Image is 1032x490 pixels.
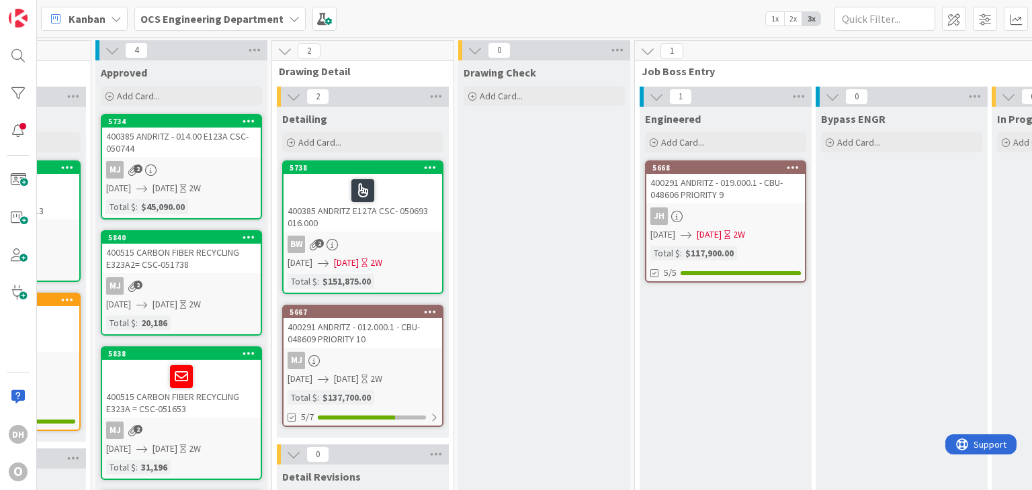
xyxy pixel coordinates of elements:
[288,274,317,289] div: Total $
[284,352,442,369] div: MJ
[9,9,28,28] img: Visit kanbanzone.com
[284,306,442,318] div: 5667
[680,246,682,260] span: :
[319,274,374,289] div: $151,875.00
[288,236,305,253] div: BW
[101,346,262,480] a: 5838400515 CARBON FIBER RECYCLING E323A = CSC-051653MJ[DATE][DATE]2WTotal $:31,196
[102,422,261,439] div: MJ
[650,207,668,225] div: JH
[284,162,442,174] div: 5738
[106,161,124,179] div: MJ
[153,297,177,311] span: [DATE]
[9,425,28,444] div: DH
[290,163,442,173] div: 5738
[834,7,935,31] input: Quick Filter...
[138,315,171,330] div: 20,186
[284,318,442,348] div: 400291 ANDRITZ - 012.000.1 - CBU-048609 PRIORITY 10
[645,160,806,283] a: 5668400291 ANDRITZ - 019.000.1 - CBU-048606 PRIORITY 9JH[DATE][DATE]2WTotal $:$117,900.005/5
[102,115,261,157] div: 5734400385 ANDRITZ - 014.00 E123A CSC-050744
[106,181,131,195] span: [DATE]
[802,12,820,26] span: 3x
[102,360,261,418] div: 400515 CARBON FIBER RECYCLING E323A = CSC-051653
[682,246,737,260] div: $117,900.00
[766,12,784,26] span: 1x
[106,297,131,311] span: [DATE]
[106,277,124,295] div: MJ
[102,232,261,273] div: 5840400515 CARBON FIBER RECYCLING E323A2= CSC-051738
[117,90,160,102] span: Add Card...
[284,162,442,232] div: 5738400385 ANDRITZ E127A CSC- 050693 016.000
[282,470,361,483] span: Detail Revisions
[136,315,138,330] span: :
[284,236,442,253] div: BW
[645,112,701,126] span: Engineered
[279,64,437,78] span: Drawing Detail
[153,181,177,195] span: [DATE]
[301,410,314,424] span: 5/7
[189,181,201,195] div: 2W
[136,460,138,475] span: :
[480,90,523,102] span: Add Card...
[837,136,880,148] span: Add Card...
[284,174,442,232] div: 400385 ANDRITZ E127A CSC- 050693 016.000
[288,256,312,270] span: [DATE]
[334,372,359,386] span: [DATE]
[134,425,142,434] span: 2
[288,372,312,386] span: [DATE]
[102,128,261,157] div: 400385 ANDRITZ - 014.00 E123A CSC-050744
[102,277,261,295] div: MJ
[108,233,261,242] div: 5840
[282,112,327,126] span: Detailing
[315,239,324,248] span: 2
[784,12,802,26] span: 2x
[652,163,805,173] div: 5668
[102,115,261,128] div: 5734
[140,12,284,26] b: OCS Engineering Department
[370,372,382,386] div: 2W
[488,42,511,58] span: 0
[106,199,136,214] div: Total $
[646,162,805,203] div: 5668400291 ANDRITZ - 019.000.1 - CBU-048606 PRIORITY 9
[650,246,680,260] div: Total $
[646,162,805,174] div: 5668
[101,230,262,336] a: 5840400515 CARBON FIBER RECYCLING E323A2= CSC-051738MJ[DATE][DATE]2WTotal $:20,186
[106,460,136,475] div: Total $
[317,274,319,289] span: :
[9,462,28,481] div: O
[646,174,805,203] div: 400291 ANDRITZ - 019.000.1 - CBU-048606 PRIORITY 9
[138,460,171,475] div: 31,196
[153,442,177,456] span: [DATE]
[664,266,677,280] span: 5/5
[464,66,536,79] span: Drawing Check
[298,43,320,59] span: 2
[319,390,374,405] div: $137,700.00
[106,315,136,330] div: Total $
[101,66,147,79] span: Approved
[290,307,442,317] div: 5667
[370,256,382,270] div: 2W
[102,348,261,360] div: 5838
[102,161,261,179] div: MJ
[306,89,329,105] span: 2
[102,232,261,244] div: 5840
[697,228,722,242] span: [DATE]
[102,244,261,273] div: 400515 CARBON FIBER RECYCLING E323A2= CSC-051738
[317,390,319,405] span: :
[101,114,262,219] a: 5734400385 ANDRITZ - 014.00 E123A CSC-050744MJ[DATE][DATE]2WTotal $:$45,090.00
[189,297,201,311] div: 2W
[284,306,442,348] div: 5667400291 ANDRITZ - 012.000.1 - CBU-048609 PRIORITY 10
[134,164,142,173] span: 2
[669,89,692,105] span: 1
[106,422,124,439] div: MJ
[660,43,683,59] span: 1
[282,160,443,294] a: 5738400385 ANDRITZ E127A CSC- 050693 016.000BW[DATE][DATE]2WTotal $:$151,875.00
[298,136,341,148] span: Add Card...
[69,11,105,27] span: Kanban
[288,390,317,405] div: Total $
[136,199,138,214] span: :
[733,228,745,242] div: 2W
[282,305,443,427] a: 5667400291 ANDRITZ - 012.000.1 - CBU-048609 PRIORITY 10MJ[DATE][DATE]2WTotal $:$137,700.005/7
[845,89,868,105] span: 0
[189,442,201,456] div: 2W
[306,446,329,462] span: 0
